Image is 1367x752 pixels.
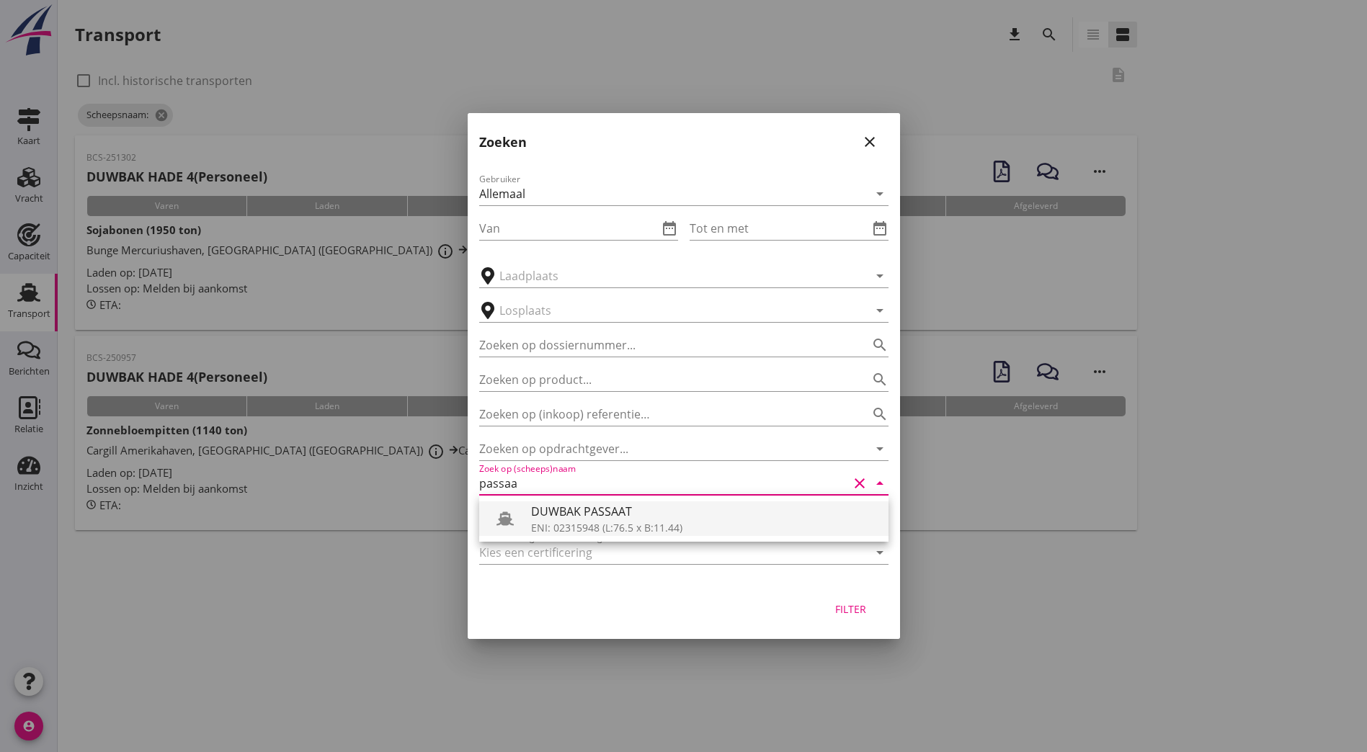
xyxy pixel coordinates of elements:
input: Zoeken op opdrachtgever... [479,437,848,460]
div: DUWBAK PASSAAT [531,503,877,520]
i: arrow_drop_down [871,267,889,285]
i: arrow_drop_down [871,544,889,561]
h2: Zoeken [479,133,527,152]
i: arrow_drop_down [871,440,889,457]
i: date_range [661,220,678,237]
div: ENI: 02315948 (L:76.5 x B:11.44) [531,520,877,535]
i: close [861,133,878,151]
i: search [871,336,889,354]
input: Losplaats [499,299,848,322]
i: date_range [871,220,889,237]
input: Zoeken op product... [479,368,848,391]
input: Zoek op (scheeps)naam [479,472,848,495]
input: Laadplaats [499,264,848,287]
input: Van [479,217,658,240]
i: search [871,371,889,388]
input: Tot en met [690,217,868,240]
div: Filter [831,601,871,617]
i: clear [851,475,868,492]
i: arrow_drop_down [871,302,889,319]
div: Allemaal [479,187,525,200]
i: search [871,406,889,423]
i: arrow_drop_down [871,185,889,202]
i: arrow_drop_down [871,475,889,492]
input: Zoeken op (inkoop) referentie… [479,403,848,426]
input: Zoeken op dossiernummer... [479,334,848,357]
button: Filter [819,596,883,622]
